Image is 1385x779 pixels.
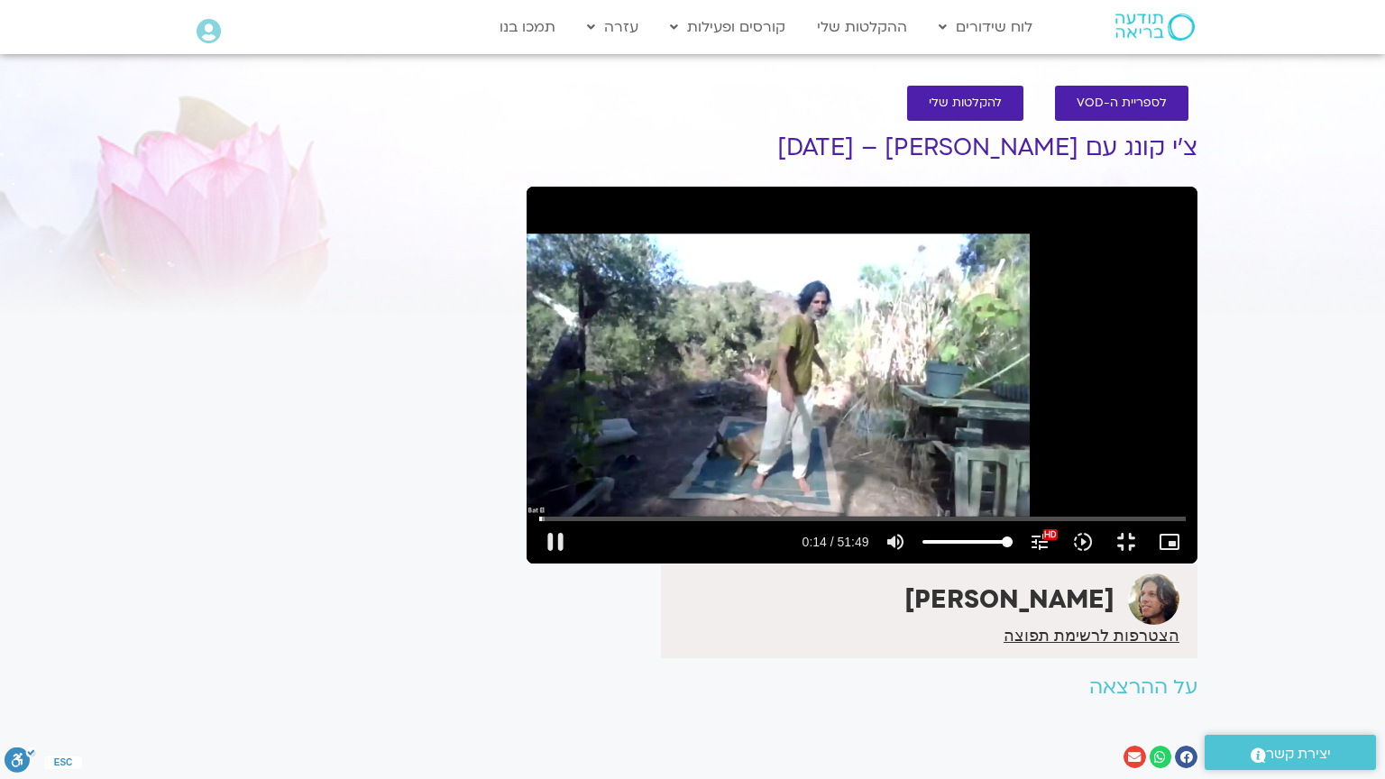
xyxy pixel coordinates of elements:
div: שיתוף ב facebook [1175,746,1197,768]
a: תמכו בנו [491,10,564,44]
a: קורסים ופעילות [661,10,794,44]
span: לספריית ה-VOD [1077,96,1167,110]
a: ההקלטות שלי [808,10,916,44]
h1: צ’י קונג עם [PERSON_NAME] – [DATE] [527,134,1197,161]
a: הצטרפות לרשימת תפוצה [1004,628,1179,644]
div: שיתוף ב whatsapp [1150,746,1172,768]
a: להקלטות שלי [907,86,1023,121]
strong: [PERSON_NAME] [904,582,1114,617]
img: אמנון דפני [1128,573,1179,625]
div: שיתוף ב email [1124,746,1146,768]
a: לוח שידורים [930,10,1041,44]
a: יצירת קשר [1205,735,1376,770]
a: לספריית ה-VOD [1055,86,1188,121]
a: עזרה [578,10,647,44]
img: תודעה בריאה [1115,14,1195,41]
h2: על ההרצאה [527,676,1197,699]
span: להקלטות שלי [929,96,1002,110]
span: יצירת קשר [1266,742,1331,766]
